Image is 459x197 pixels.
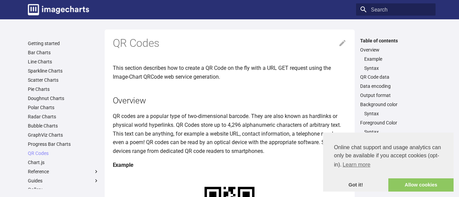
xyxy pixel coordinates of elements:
h1: QR Codes [113,36,347,51]
label: Guides [28,178,99,184]
a: Getting started [28,40,99,46]
h4: Example [113,161,347,170]
a: Chart.js [28,159,99,165]
a: Example [364,56,431,62]
a: Data encoding [360,83,431,89]
a: Polar Charts [28,104,99,111]
a: Sparkline Charts [28,68,99,74]
a: Overview [360,47,431,53]
a: Foreground Color [360,120,431,126]
a: Pie Charts [28,86,99,92]
a: Scatter Charts [28,77,99,83]
h2: Overview [113,95,347,106]
a: Radar Charts [28,114,99,120]
div: cookieconsent [323,133,454,192]
input: Search [356,3,436,16]
nav: Table of contents [356,38,436,144]
p: QR codes are a popular type of two-dimensional barcode. They are also known as hardlinks or physi... [113,112,347,155]
nav: Background color [360,111,431,117]
span: Online chat support and usage analytics can only be available if you accept cookies (opt-in). [334,143,443,170]
a: Syntax [364,111,431,117]
a: Bubble Charts [28,123,99,129]
a: Syntax [364,65,431,71]
a: GraphViz Charts [28,132,99,138]
label: Reference [28,169,99,175]
p: This section describes how to create a QR Code on the fly with a URL GET request using the Image-... [113,64,347,81]
nav: Overview [360,56,431,71]
a: Output format [360,92,431,98]
img: logo [28,4,89,15]
label: Table of contents [356,38,436,44]
a: learn more about cookies [341,160,371,170]
a: Progress Bar Charts [28,141,99,147]
a: dismiss cookie message [323,178,388,192]
a: QR Codes [28,150,99,156]
a: QR Code data [360,74,431,80]
a: Doughnut Charts [28,95,99,101]
a: Background color [360,101,431,107]
a: Bar Charts [28,50,99,56]
a: Image-Charts documentation [25,1,92,18]
a: Syntax [364,129,431,135]
a: Gallery [28,186,99,193]
a: allow cookies [388,178,454,192]
a: Line Charts [28,59,99,65]
nav: Foreground Color [360,129,431,135]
